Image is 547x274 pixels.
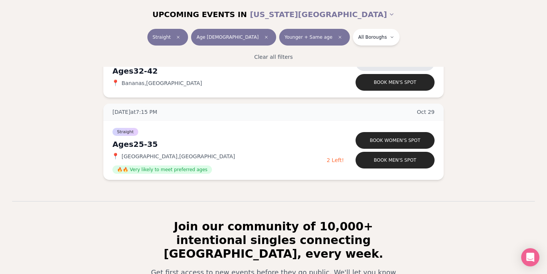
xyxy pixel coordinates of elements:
[112,66,327,76] div: Ages 32-42
[112,139,327,150] div: Ages 25-35
[112,153,119,159] span: 📍
[279,29,350,46] button: Younger + Same ageClear preference
[335,33,345,42] span: Clear preference
[112,128,138,136] span: Straight
[250,6,395,23] button: [US_STATE][GEOGRAPHIC_DATA]
[250,49,297,65] button: Clear all filters
[112,165,212,174] span: 🔥🔥 Very likely to meet preferred ages
[174,33,183,42] span: Clear event type filter
[358,34,387,40] span: All Boroughs
[122,79,202,87] span: Bananas , [GEOGRAPHIC_DATA]
[191,29,276,46] button: Age [DEMOGRAPHIC_DATA]Clear age
[112,80,119,86] span: 📍
[353,29,400,46] button: All Boroughs
[196,34,258,40] span: Age [DEMOGRAPHIC_DATA]
[147,29,188,46] button: StraightClear event type filter
[262,33,271,42] span: Clear age
[152,9,247,20] span: UPCOMING EVENTS IN
[356,152,435,168] button: Book men's spot
[122,153,235,160] span: [GEOGRAPHIC_DATA] , [GEOGRAPHIC_DATA]
[521,248,539,266] div: Open Intercom Messenger
[356,74,435,91] button: Book men's spot
[327,157,344,163] span: 2 Left!
[153,34,171,40] span: Straight
[112,108,157,116] span: [DATE] at 7:15 PM
[356,132,435,149] button: Book women's spot
[285,34,332,40] span: Younger + Same age
[417,108,435,116] span: Oct 29
[140,220,407,261] h2: Join our community of 10,000+ intentional singles connecting [GEOGRAPHIC_DATA], every week.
